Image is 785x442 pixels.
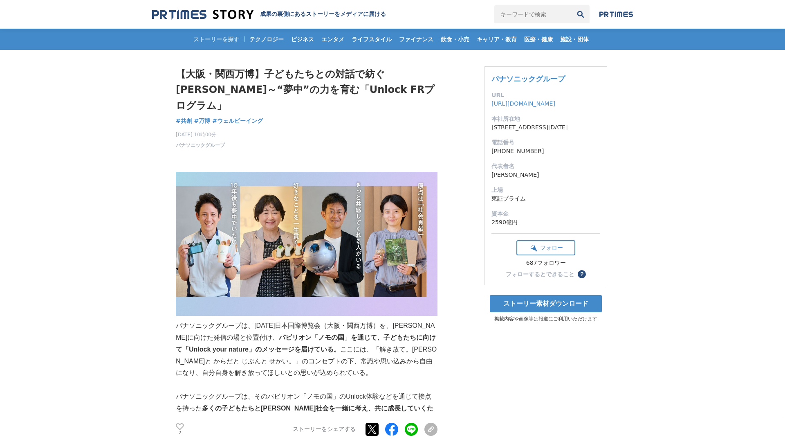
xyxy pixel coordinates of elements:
dt: 上場 [491,186,600,194]
button: 検索 [572,5,590,23]
img: thumbnail_fed14c90-9cfb-11f0-989e-f74f68390ef9.jpg [176,172,437,316]
a: #ウェルビーイング [212,117,263,125]
span: [DATE] 10時00分 [176,131,225,138]
dt: 本社所在地 [491,115,600,123]
dd: [STREET_ADDRESS][DATE] [491,123,600,132]
a: 施設・団体 [557,29,592,50]
a: 成果の裏側にあるストーリーをメディアに届ける 成果の裏側にあるストーリーをメディアに届ける [152,9,386,20]
p: 2 [176,431,184,435]
strong: 多くの子どもたちと[PERSON_NAME]社会を一緒に考え、共に成長していくために「Unlock FR（※）プログラム」を企画。その一つが、万博連動企画として展開するオンライン探求プログラム「... [176,405,437,435]
a: 飲食・小売 [437,29,473,50]
a: ビジネス [288,29,317,50]
a: #共創 [176,117,192,125]
button: ？ [578,270,586,278]
dt: 資本金 [491,210,600,218]
dd: 2590億円 [491,218,600,227]
span: #ウェルビーイング [212,117,263,124]
span: 飲食・小売 [437,36,473,43]
a: #万博 [194,117,211,125]
img: prtimes [599,11,633,18]
input: キーワードで検索 [494,5,572,23]
span: キャリア・教育 [473,36,520,43]
span: テクノロジー [246,36,287,43]
strong: パビリオン「ノモの国」を通じて、子どもたちに向けて「Unlock your nature」のメッセージを届けている。 [176,334,436,353]
a: ストーリー素材ダウンロード [490,295,602,312]
button: フォロー [516,240,575,255]
img: 成果の裏側にあるストーリーをメディアに届ける [152,9,253,20]
span: ビジネス [288,36,317,43]
a: ファイナンス [396,29,437,50]
span: 医療・健康 [521,36,556,43]
a: パナソニックグループ [176,142,225,149]
p: 掲載内容や画像等は報道にご利用いただけます [484,316,607,322]
span: 施設・団体 [557,36,592,43]
dt: 代表者名 [491,162,600,171]
div: フォローするとできること [506,271,574,277]
dd: [PERSON_NAME] [491,171,600,179]
dt: 電話番号 [491,138,600,147]
span: #共創 [176,117,192,124]
dt: URL [491,91,600,99]
span: #万博 [194,117,211,124]
a: テクノロジー [246,29,287,50]
a: 医療・健康 [521,29,556,50]
a: キャリア・教育 [473,29,520,50]
a: [URL][DOMAIN_NAME] [491,100,555,107]
h2: 成果の裏側にあるストーリーをメディアに届ける [260,11,386,18]
h1: 【大阪・関西万博】子どもたちとの対話で紡ぐ[PERSON_NAME]～“夢中”の力を育む「Unlock FRプログラム」 [176,66,437,113]
a: ライフスタイル [348,29,395,50]
p: ストーリーをシェアする [293,426,356,433]
a: エンタメ [318,29,348,50]
p: パナソニックグループは、[DATE]日本国際博覧会（大阪・関西万博）を、[PERSON_NAME]に向けた発信の場と位置付け、 ここには、「解き放て。[PERSON_NAME]と からだと じぶ... [176,320,437,379]
span: ？ [579,271,585,277]
span: ライフスタイル [348,36,395,43]
dd: [PHONE_NUMBER] [491,147,600,156]
span: エンタメ [318,36,348,43]
div: 687フォロワー [516,259,575,267]
a: パナソニックグループ [491,74,565,83]
span: ファイナンス [396,36,437,43]
dd: 東証プライム [491,194,600,203]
